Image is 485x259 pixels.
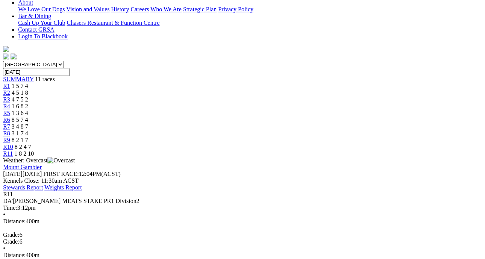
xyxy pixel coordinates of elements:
[12,103,28,109] span: 1 6 8 2
[3,204,482,211] div: 3:12pm
[12,110,28,116] span: 1 3 6 4
[3,150,13,157] a: R11
[11,53,17,59] img: twitter.svg
[12,96,28,103] span: 4 7 5 2
[3,191,13,197] span: R11
[44,184,82,191] a: Weights Report
[43,171,79,177] span: FIRST RACE:
[3,177,482,184] div: Kennels Close: 11:30am ACST
[3,157,75,164] span: Weather: Overcast
[3,218,26,224] span: Distance:
[130,6,149,12] a: Careers
[3,110,10,116] a: R5
[3,218,482,225] div: 400m
[111,6,129,12] a: History
[3,171,23,177] span: [DATE]
[15,144,31,150] span: 8 2 4 7
[18,33,68,39] a: Login To Blackbook
[3,245,5,251] span: •
[3,164,42,170] a: Mount Gambier
[3,89,10,96] a: R2
[3,198,482,204] div: DA'[PERSON_NAME] MEATS STAKE PR1 Division2
[3,130,10,136] a: R8
[3,46,9,52] img: logo-grsa-white.png
[18,13,51,19] a: Bar & Dining
[3,68,70,76] input: Select date
[3,53,9,59] img: facebook.svg
[3,76,33,82] a: SUMMARY
[14,150,34,157] span: 1 8 2 10
[47,157,75,164] img: Overcast
[3,211,5,218] span: •
[12,137,28,143] span: 8 2 1 7
[12,130,28,136] span: 3 1 7 4
[218,6,253,12] a: Privacy Policy
[12,83,28,89] span: 1 5 7 4
[3,204,17,211] span: Time:
[18,26,54,33] a: Contact GRSA
[3,184,43,191] a: Stewards Report
[12,117,28,123] span: 8 5 7 4
[3,252,482,259] div: 400m
[3,96,10,103] a: R3
[18,6,482,13] div: About
[18,20,482,26] div: Bar & Dining
[3,232,482,238] div: 6
[43,171,121,177] span: 12:04PM(ACST)
[66,6,109,12] a: Vision and Values
[18,20,65,26] a: Cash Up Your Club
[12,123,28,130] span: 3 4 8 7
[3,83,10,89] a: R1
[3,117,10,123] a: R6
[3,238,482,245] div: 6
[3,137,10,143] a: R9
[67,20,159,26] a: Chasers Restaurant & Function Centre
[183,6,217,12] a: Strategic Plan
[3,144,13,150] a: R10
[35,76,55,82] span: 11 races
[3,171,42,177] span: [DATE]
[3,232,20,238] span: Grade:
[3,252,26,258] span: Distance:
[3,103,10,109] a: R4
[18,6,65,12] a: We Love Our Dogs
[150,6,182,12] a: Who We Are
[3,123,10,130] a: R7
[12,89,28,96] span: 4 5 1 8
[3,238,20,245] span: Grade:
